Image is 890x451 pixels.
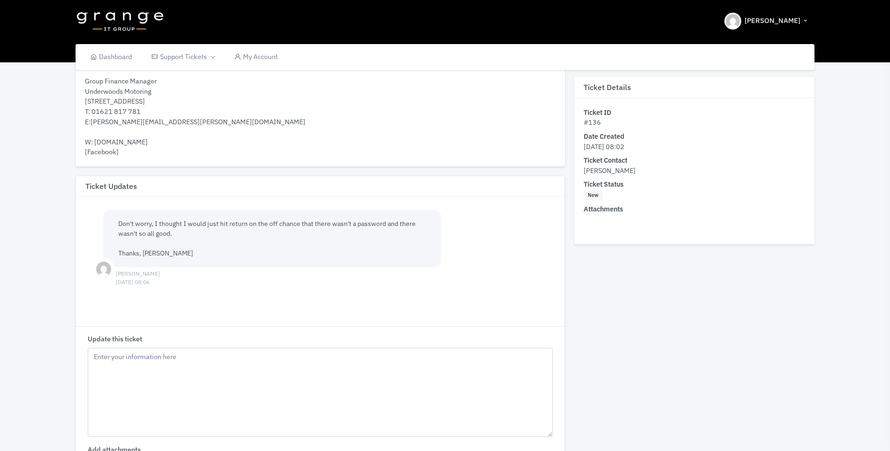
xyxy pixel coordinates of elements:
span: [PERSON_NAME] [745,15,800,26]
: [Facebook] [85,147,119,166]
span: New [584,190,602,201]
img: Header Avatar [724,13,741,30]
span: Don't worry, I thought I would just hit return on the off chance that there wasn't a password and... [118,219,416,257]
label: Update this ticket [88,334,142,344]
span: [PERSON_NAME] [DATE] 08:06 [116,270,160,278]
div: Hi,Can I please have the password for the generic PC at [GEOGRAPHIC_DATA] that was set up [DATE] ... [85,36,556,167]
span: [PERSON_NAME] [584,166,636,175]
dt: Ticket Status [584,180,805,190]
dt: Date Created [584,131,805,142]
button: [PERSON_NAME] [719,5,814,38]
span: #136 [584,118,601,127]
dt: Ticket ID [584,107,805,118]
a: My Account [224,44,288,70]
h3: Ticket Updates [76,176,565,197]
div: W: [DOMAIN_NAME] [85,127,556,167]
dt: Attachments [584,204,805,215]
dt: Ticket Contact [584,156,805,166]
h3: Ticket Details [574,77,814,98]
a: Support Tickets [141,44,224,70]
a: Dashboard [80,44,142,70]
span: [DATE] 08:02 [584,142,624,151]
